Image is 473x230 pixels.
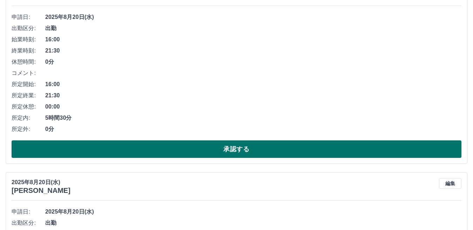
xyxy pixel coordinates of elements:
[45,80,461,89] span: 16:00
[45,13,461,21] span: 2025年8月20日(水)
[12,13,45,21] span: 申請日:
[12,47,45,55] span: 終業時刻:
[45,103,461,111] span: 00:00
[12,91,45,100] span: 所定終業:
[12,35,45,44] span: 始業時刻:
[45,47,461,55] span: 21:30
[12,187,70,195] h3: [PERSON_NAME]
[12,178,70,187] p: 2025年8月20日(水)
[45,114,461,122] span: 5時間30分
[439,178,461,189] button: 編集
[12,69,45,77] span: コメント:
[12,24,45,33] span: 出勤区分:
[12,140,461,158] button: 承認する
[45,35,461,44] span: 16:00
[45,91,461,100] span: 21:30
[12,103,45,111] span: 所定休憩:
[45,208,461,216] span: 2025年8月20日(水)
[12,208,45,216] span: 申請日:
[12,219,45,227] span: 出勤区分:
[12,80,45,89] span: 所定開始:
[12,58,45,66] span: 休憩時間:
[45,125,461,133] span: 0分
[45,219,461,227] span: 出勤
[45,58,461,66] span: 0分
[45,24,461,33] span: 出勤
[12,125,45,133] span: 所定外:
[12,114,45,122] span: 所定内:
